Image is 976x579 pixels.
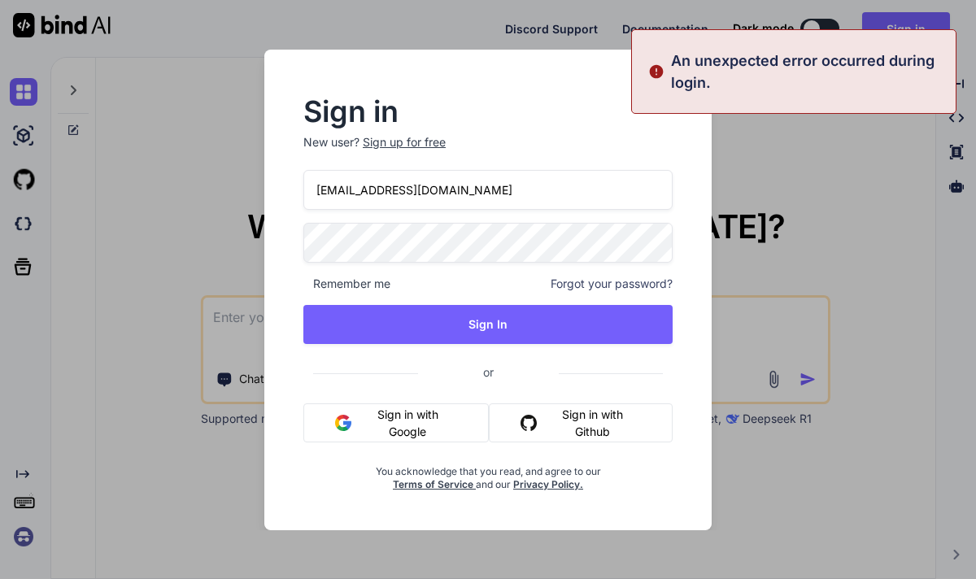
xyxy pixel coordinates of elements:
img: alert [648,50,664,94]
span: Remember me [303,276,390,292]
h2: Sign in [303,98,673,124]
a: Privacy Policy. [513,478,583,490]
button: Sign in with Github [489,403,673,442]
a: Terms of Service [393,478,476,490]
p: An unexpected error occurred during login. [671,50,946,94]
img: google [335,415,351,431]
button: Sign In [303,305,673,344]
span: Forgot your password? [551,276,673,292]
button: Sign in with Google [303,403,489,442]
div: You acknowledge that you read, and agree to our and our [365,455,612,491]
div: Sign up for free [363,134,446,150]
img: github [521,415,537,431]
span: or [418,352,559,392]
p: New user? [303,134,673,170]
input: Login or Email [303,170,673,210]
